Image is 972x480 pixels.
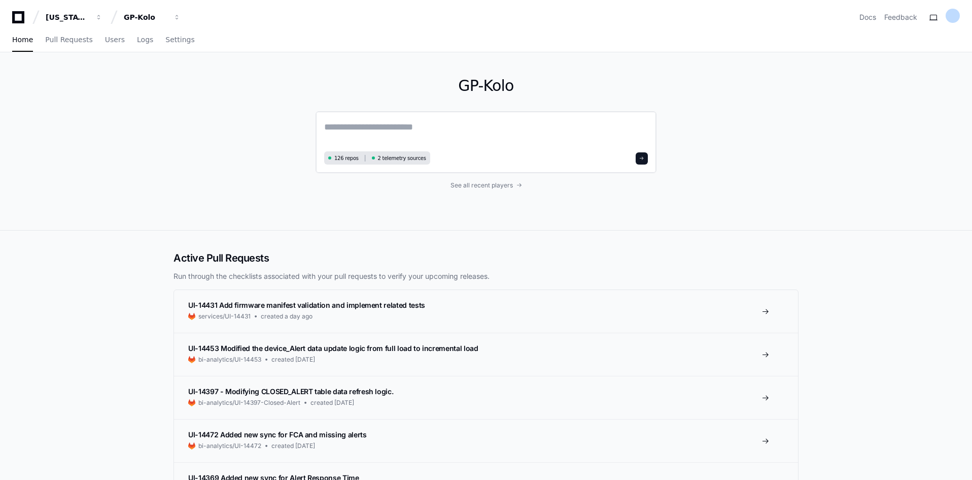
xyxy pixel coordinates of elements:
[884,12,917,22] button: Feedback
[188,387,393,396] span: UI-14397 - Modifying CLOSED_ALERT table data refresh logic.
[173,251,799,265] h2: Active Pull Requests
[165,28,194,52] a: Settings
[165,37,194,43] span: Settings
[198,312,251,321] span: services/UI-14431
[174,290,798,333] a: UI-14431 Add firmware manifest validation and implement related testsservices/UI-14431created a d...
[45,28,92,52] a: Pull Requests
[378,154,426,162] span: 2 telemetry sources
[12,28,33,52] a: Home
[42,8,107,26] button: [US_STATE] Pacific
[137,37,153,43] span: Logs
[198,356,261,364] span: bi-analytics/UI-14453
[198,442,261,450] span: bi-analytics/UI-14472
[316,181,656,189] a: See all recent players
[137,28,153,52] a: Logs
[12,37,33,43] span: Home
[334,154,359,162] span: 126 repos
[105,28,125,52] a: Users
[198,399,300,407] span: bi-analytics/UI-14397-Closed-Alert
[174,419,798,462] a: UI-14472 Added new sync for FCA and missing alertsbi-analytics/UI-14472created [DATE]
[310,399,354,407] span: created [DATE]
[120,8,185,26] button: GP-Kolo
[450,181,513,189] span: See all recent players
[188,344,478,353] span: UI-14453 Modified the device_Alert data update logic from full load to incremental load
[188,301,425,309] span: UI-14431 Add firmware manifest validation and implement related tests
[45,37,92,43] span: Pull Requests
[271,442,315,450] span: created [DATE]
[173,271,799,281] p: Run through the checklists associated with your pull requests to verify your upcoming releases.
[46,12,89,22] div: [US_STATE] Pacific
[261,312,313,321] span: created a day ago
[271,356,315,364] span: created [DATE]
[174,376,798,419] a: UI-14397 - Modifying CLOSED_ALERT table data refresh logic.bi-analytics/UI-14397-Closed-Alertcrea...
[124,12,167,22] div: GP-Kolo
[316,77,656,95] h1: GP-Kolo
[188,430,367,439] span: UI-14472 Added new sync for FCA and missing alerts
[105,37,125,43] span: Users
[174,333,798,376] a: UI-14453 Modified the device_Alert data update logic from full load to incremental loadbi-analyti...
[859,12,876,22] a: Docs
